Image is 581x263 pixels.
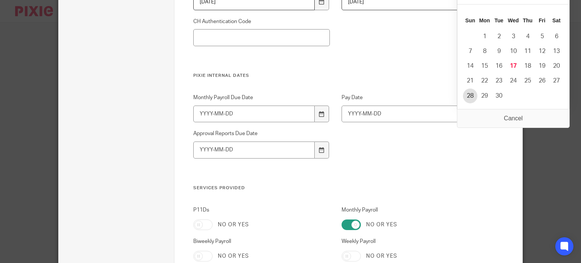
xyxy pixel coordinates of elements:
[193,142,314,159] input: YYYY-MM-DD
[477,29,492,44] button: 1
[535,29,549,44] button: 5
[520,44,535,59] button: 11
[342,106,463,123] input: Use the arrow keys to pick a date
[492,44,506,59] button: 9
[193,238,329,245] label: Biweekly Payroll
[494,17,503,23] abbr: Tuesday
[342,206,478,214] label: Monthly Payroll
[477,59,492,73] button: 15
[463,73,477,88] button: 21
[506,73,520,88] button: 24
[193,73,478,79] h3: Pixie Internal Dates
[508,17,519,23] abbr: Wednesday
[506,59,520,73] button: 17
[477,89,492,103] button: 29
[535,73,549,88] button: 26
[465,17,475,23] abbr: Sunday
[492,29,506,44] button: 2
[193,106,314,123] input: YYYY-MM-DD
[218,252,249,260] label: No or yes
[549,44,564,59] button: 13
[463,44,477,59] button: 7
[463,89,477,103] button: 28
[549,73,564,88] button: 27
[218,221,249,229] label: No or yes
[549,29,564,44] button: 6
[492,89,506,103] button: 30
[193,130,329,137] label: Approval Reports Due Date
[520,73,535,88] button: 25
[552,17,561,23] abbr: Saturday
[477,73,492,88] button: 22
[366,252,397,260] label: No or yes
[342,94,478,101] label: Pay Date
[535,44,549,59] button: 12
[520,29,535,44] button: 4
[479,17,490,23] abbr: Monday
[366,221,397,229] label: No or yes
[463,59,477,73] button: 14
[535,59,549,73] button: 19
[193,185,478,191] h3: Services Provided
[342,238,478,245] label: Weekly Payroll
[492,73,506,88] button: 23
[506,44,520,59] button: 10
[539,17,545,23] abbr: Friday
[477,44,492,59] button: 8
[523,17,532,23] abbr: Thursday
[549,59,564,73] button: 20
[506,29,520,44] button: 3
[193,18,329,25] label: CH Authentication Code
[193,206,329,214] label: P11Ds
[193,94,329,101] label: Monthly Payroll Due Date
[492,59,506,73] button: 16
[520,59,535,73] button: 18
